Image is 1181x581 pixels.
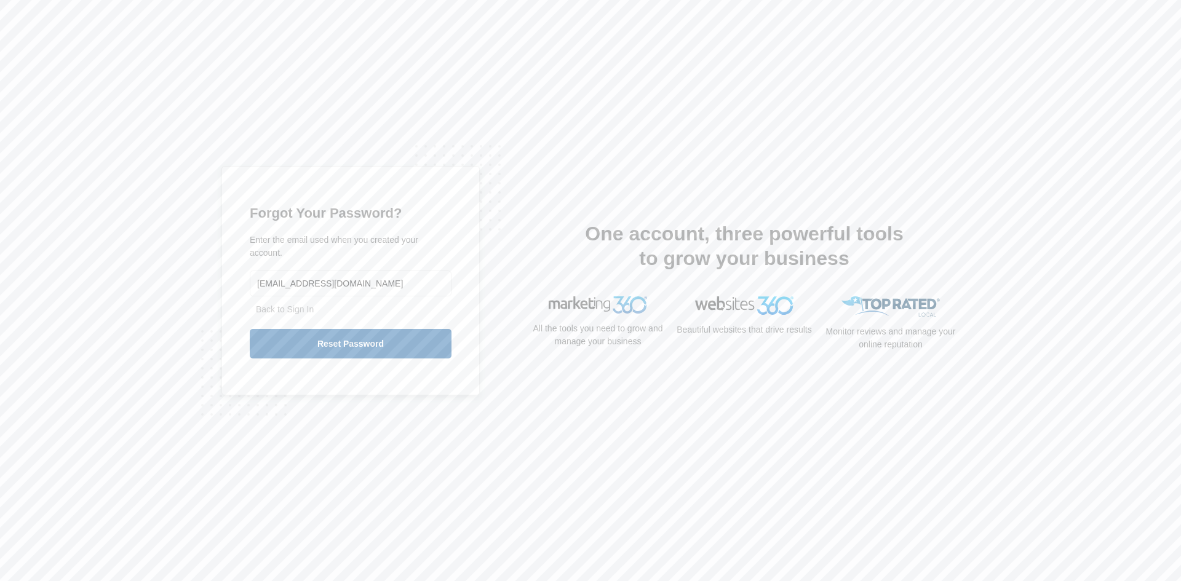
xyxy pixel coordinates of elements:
[675,323,813,336] p: Beautiful websites that drive results
[581,221,907,271] h2: One account, three powerful tools to grow your business
[256,304,314,314] a: Back to Sign In
[822,325,960,351] p: Monitor reviews and manage your online reputation
[250,203,451,223] h1: Forgot Your Password?
[529,322,667,348] p: All the tools you need to grow and manage your business
[841,296,940,317] img: Top Rated Local
[250,329,451,358] input: Reset Password
[695,296,793,314] img: Websites 360
[250,271,451,296] input: Email
[549,296,647,314] img: Marketing 360
[250,234,451,259] p: Enter the email used when you created your account.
